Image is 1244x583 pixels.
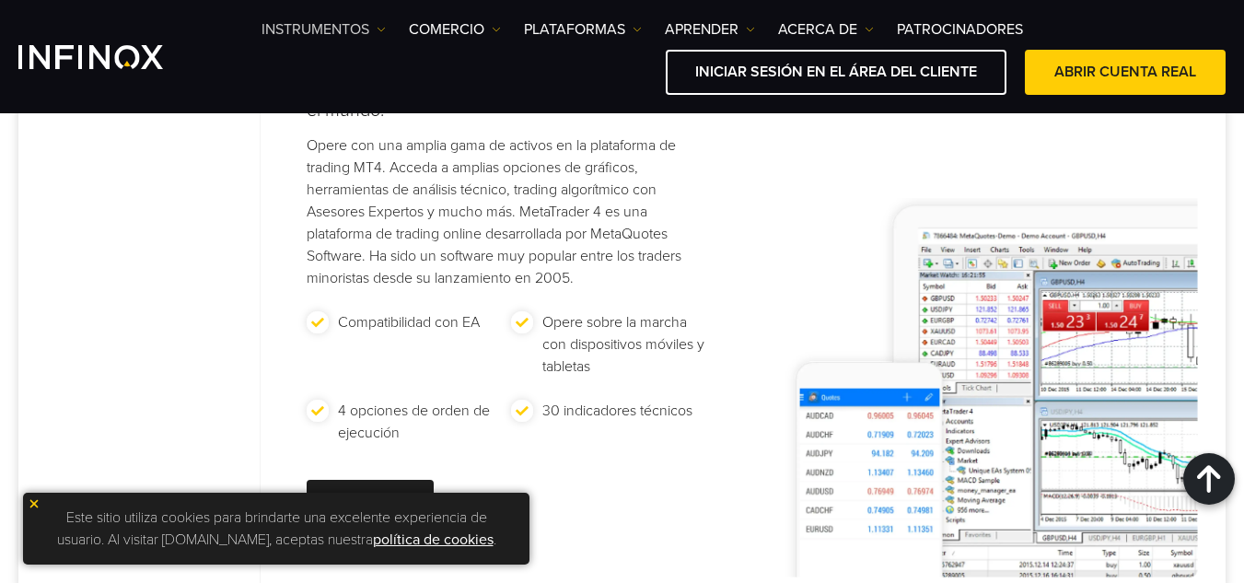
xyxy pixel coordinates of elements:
[524,18,642,41] a: PLATAFORMAS
[307,136,681,287] font: Opere con una amplia gama de activos en la plataforma de trading MT4. Acceda a amplias opciones d...
[1054,63,1196,81] font: ABRIR CUENTA REAL
[665,18,755,41] a: Aprender
[666,50,1006,95] a: INICIAR SESIÓN EN EL ÁREA DEL CLIENTE
[665,20,738,39] font: Aprender
[1025,50,1226,95] a: ABRIR CUENTA REAL
[262,20,369,39] font: Instrumentos
[409,18,501,41] a: COMERCIO
[338,402,490,442] font: 4 opciones de orden de ejecución
[373,531,494,549] a: política de cookies
[18,45,206,69] a: Logotipo de INFINOX
[409,20,484,39] font: COMERCIO
[28,497,41,510] img: icono de cierre amarillo
[307,74,698,122] font: Popular entre los comerciantes minoristas de todo el mundo.
[897,18,1023,41] a: PATROCINADORES
[494,531,496,549] font: .
[338,313,480,332] font: Compatibilidad con EA
[262,18,386,41] a: Instrumentos
[778,20,857,39] font: ACERCA DE
[778,18,874,41] a: ACERCA DE
[695,63,977,81] font: INICIAR SESIÓN EN EL ÁREA DEL CLIENTE
[307,480,434,525] a: LEER MÁS
[897,20,1023,39] font: PATROCINADORES
[524,20,625,39] font: PLATAFORMAS
[542,402,692,420] font: 30 indicadores técnicos
[57,508,487,549] font: Este sitio utiliza cookies para brindarte una excelente experiencia de usuario. Al visitar [DOMAI...
[542,313,704,376] font: Opere sobre la marcha con dispositivos móviles y tabletas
